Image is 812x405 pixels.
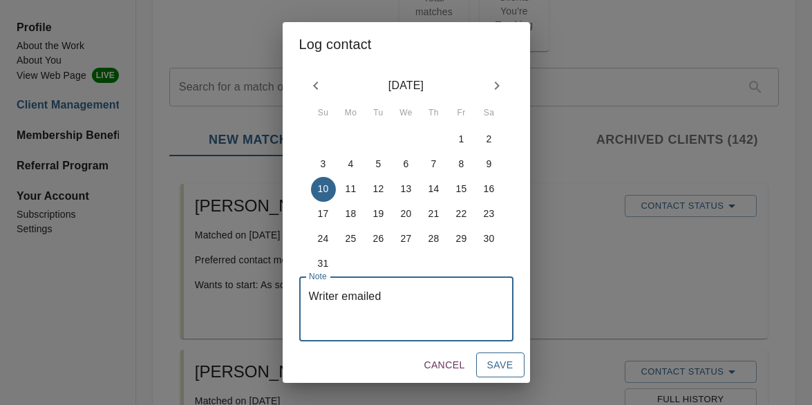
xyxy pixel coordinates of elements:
[366,152,391,177] button: 5
[318,182,329,196] p: 10
[428,232,440,245] p: 28
[428,182,440,196] p: 14
[424,357,464,374] span: Cancel
[477,127,502,152] button: 2
[484,207,495,220] p: 23
[394,202,419,227] button: 20
[318,232,329,245] p: 24
[299,33,513,55] h2: Log contact
[418,352,470,378] button: Cancel
[373,232,384,245] p: 26
[309,290,504,329] textarea: Writer emailed
[401,232,412,245] p: 27
[484,232,495,245] p: 30
[449,127,474,152] button: 1
[339,202,363,227] button: 18
[394,152,419,177] button: 6
[311,227,336,252] button: 24
[394,177,419,202] button: 13
[428,207,440,220] p: 21
[311,177,336,202] button: 10
[487,157,492,171] p: 9
[339,106,363,120] span: Mo
[339,152,363,177] button: 4
[477,152,502,177] button: 9
[459,157,464,171] p: 8
[487,132,492,146] p: 2
[449,227,474,252] button: 29
[401,207,412,220] p: 20
[456,207,467,220] p: 22
[373,182,384,196] p: 12
[376,157,381,171] p: 5
[318,207,329,220] p: 17
[477,177,502,202] button: 16
[348,157,354,171] p: 4
[422,227,446,252] button: 28
[311,106,336,120] span: Su
[477,202,502,227] button: 23
[346,232,357,245] p: 25
[321,157,326,171] p: 3
[311,152,336,177] button: 3
[401,182,412,196] p: 13
[456,182,467,196] p: 15
[339,177,363,202] button: 11
[366,177,391,202] button: 12
[456,232,467,245] p: 29
[366,202,391,227] button: 19
[373,207,384,220] p: 19
[484,182,495,196] p: 16
[459,132,464,146] p: 1
[477,227,502,252] button: 30
[394,227,419,252] button: 27
[394,106,419,120] span: We
[311,202,336,227] button: 17
[422,177,446,202] button: 14
[404,157,409,171] p: 6
[366,227,391,252] button: 26
[346,182,357,196] p: 11
[431,157,437,171] p: 7
[422,106,446,120] span: Th
[366,106,391,120] span: Tu
[311,252,336,276] button: 31
[449,177,474,202] button: 15
[346,207,357,220] p: 18
[339,227,363,252] button: 25
[487,357,513,374] span: Save
[449,106,474,120] span: Fr
[449,152,474,177] button: 8
[332,77,480,94] p: [DATE]
[449,202,474,227] button: 22
[477,106,502,120] span: Sa
[422,202,446,227] button: 21
[476,352,525,378] button: Save
[318,256,329,270] p: 31
[422,152,446,177] button: 7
